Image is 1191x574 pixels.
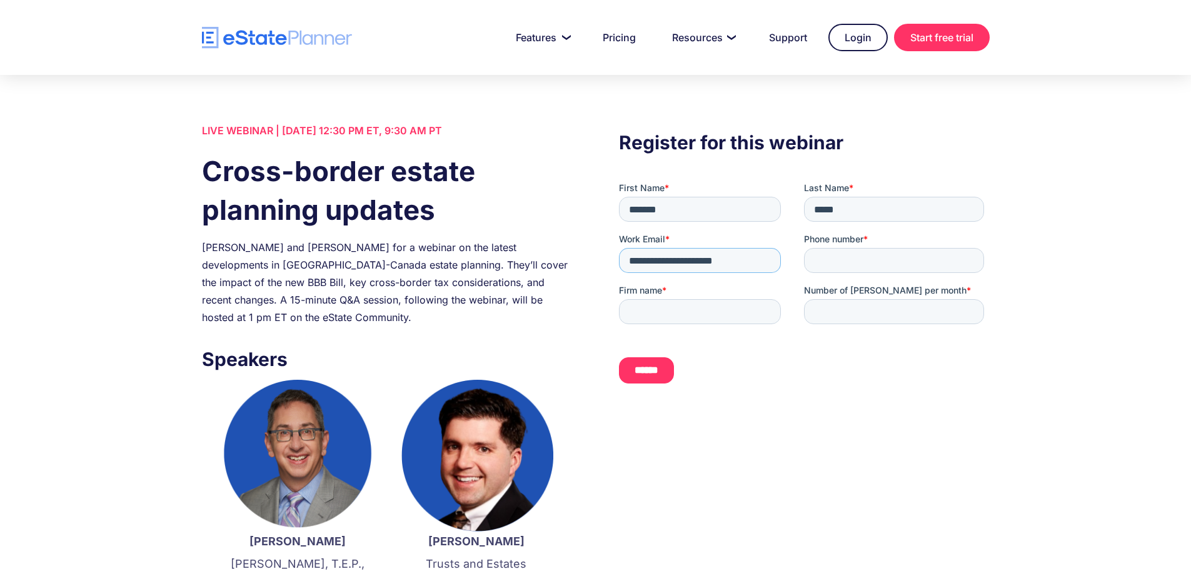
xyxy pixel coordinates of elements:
strong: [PERSON_NAME] [249,535,346,548]
a: Support [754,25,822,50]
iframe: Form 0 [619,182,989,394]
div: [PERSON_NAME] and [PERSON_NAME] for a webinar on the latest developments in [GEOGRAPHIC_DATA]-Can... [202,239,572,326]
a: home [202,27,352,49]
h3: Speakers [202,345,572,374]
p: Trusts and Estates [400,556,553,572]
h3: Register for this webinar [619,128,989,157]
a: Login [828,24,888,51]
a: Features [501,25,581,50]
div: LIVE WEBINAR | [DATE] 12:30 PM ET, 9:30 AM PT [202,122,572,139]
a: Pricing [588,25,651,50]
a: Resources [657,25,748,50]
a: Start free trial [894,24,990,51]
strong: [PERSON_NAME] [428,535,525,548]
h1: Cross-border estate planning updates [202,152,572,229]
